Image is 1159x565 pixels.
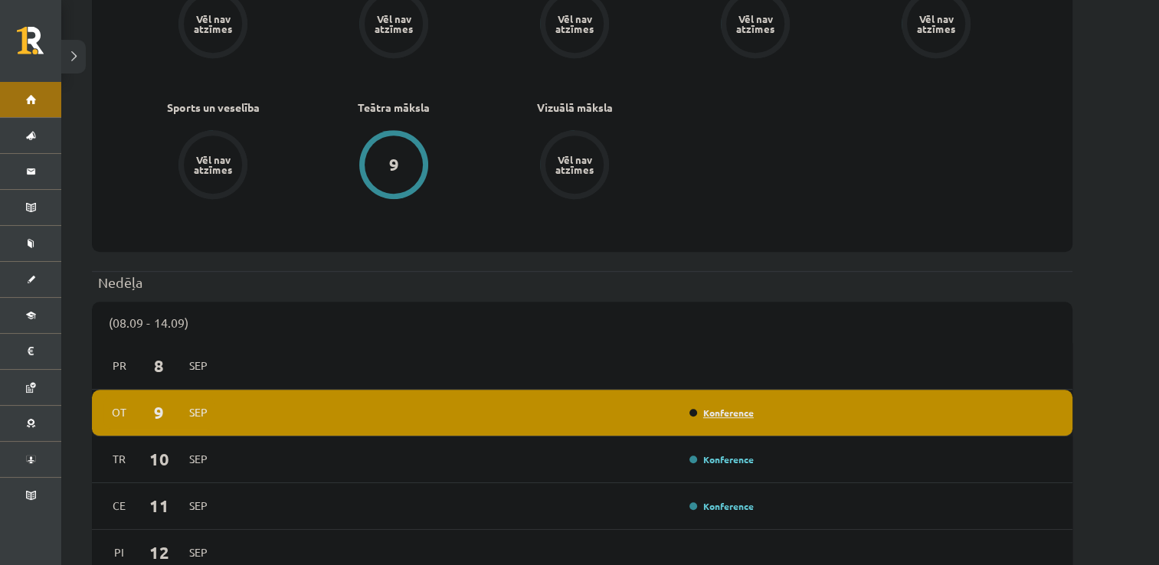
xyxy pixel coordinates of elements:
p: Nedēļa [98,272,1066,292]
a: Rīgas 1. Tālmācības vidusskola [17,27,61,65]
span: Sep [182,400,214,424]
span: Ot [103,400,136,424]
span: 12 [136,540,183,565]
div: Vēl nav atzīmes [372,14,415,34]
span: Pr [103,354,136,377]
span: Pi [103,541,136,564]
a: Vēl nav atzīmes [484,130,665,202]
span: 10 [136,446,183,472]
div: 9 [389,156,399,173]
span: Tr [103,447,136,471]
a: Vizuālā māksla [537,100,613,116]
div: Vēl nav atzīmes [192,14,234,34]
div: Vēl nav atzīmes [192,155,234,175]
div: Vēl nav atzīmes [915,14,958,34]
span: 11 [136,493,183,518]
span: Sep [182,494,214,518]
a: Konference [689,407,754,419]
a: Vēl nav atzīmes [123,130,303,202]
a: Sports un veselība [167,100,260,116]
div: (08.09 - 14.09) [92,302,1072,343]
div: Vēl nav atzīmes [553,14,596,34]
a: Konference [689,500,754,512]
span: Sep [182,541,214,564]
span: 9 [136,400,183,425]
span: 8 [136,353,183,378]
a: Konference [689,453,754,465]
span: Ce [103,494,136,518]
a: Teātra māksla [358,100,430,116]
span: Sep [182,354,214,377]
a: 9 [303,130,484,202]
div: Vēl nav atzīmes [734,14,777,34]
div: Vēl nav atzīmes [553,155,596,175]
span: Sep [182,447,214,471]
